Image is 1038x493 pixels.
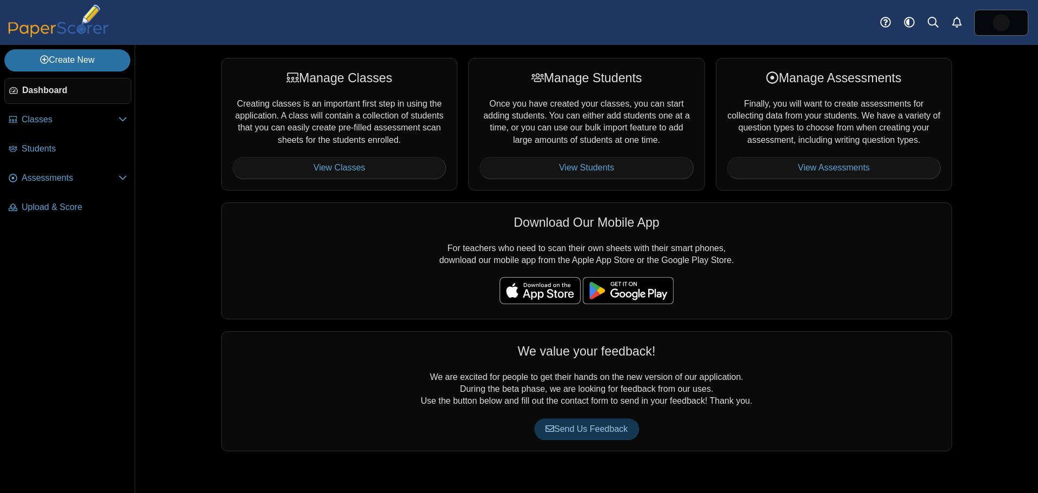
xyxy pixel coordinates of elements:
img: ps.EmypNBcIv2f2azsf [993,14,1010,31]
a: Alerts [945,11,969,35]
img: google-play-badge.png [583,277,674,304]
span: Upload & Score [22,201,127,213]
div: Creating classes is an important first step in using the application. A class will contain a coll... [221,58,457,190]
span: Dashboard [22,84,127,96]
a: Assessments [4,166,131,192]
div: Manage Assessments [727,69,941,87]
a: Classes [4,107,131,133]
span: Assessments [22,172,118,184]
a: PaperScorer [4,30,112,39]
img: PaperScorer [4,4,112,37]
div: For teachers who need to scan their own sheets with their smart phones, download our mobile app f... [221,202,952,319]
div: Once you have created your classes, you can start adding students. You can either add students on... [468,58,704,190]
img: apple-store-badge.svg [500,277,581,304]
div: Finally, you will want to create assessments for collecting data from your students. We have a va... [716,58,952,190]
a: Students [4,136,131,162]
span: Students [22,143,127,155]
a: Dashboard [4,78,131,104]
div: We are excited for people to get their hands on the new version of our application. During the be... [221,331,952,451]
span: Classes [22,114,118,126]
a: View Students [480,157,693,179]
a: Create New [4,49,130,71]
div: Download Our Mobile App [232,214,941,231]
div: Manage Students [480,69,693,87]
div: We value your feedback! [232,343,941,360]
div: Manage Classes [232,69,446,87]
span: Deidre Patel [993,14,1010,31]
a: Send Us Feedback [534,418,639,440]
a: ps.EmypNBcIv2f2azsf [974,10,1028,36]
span: Send Us Feedback [545,424,628,433]
a: View Assessments [727,157,941,179]
a: Upload & Score [4,195,131,221]
a: View Classes [232,157,446,179]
